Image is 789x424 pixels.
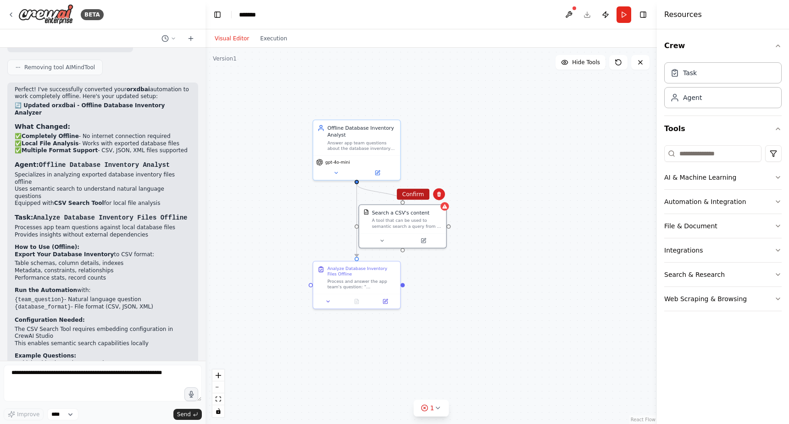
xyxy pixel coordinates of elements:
button: zoom out [212,381,224,393]
div: Crew [664,59,782,116]
strong: Run the Automation [15,287,77,293]
div: Search a CSV's content [372,209,430,216]
div: Version 1 [213,55,237,62]
h3: : [15,160,191,170]
span: Hide Tools [572,59,600,66]
div: Analyze Database Inventory Files OfflineProcess and answer the app team's question: "{team_questi... [312,261,401,309]
span: Send [177,411,191,418]
button: Send [173,409,202,420]
span: 1 [430,403,434,413]
g: Edge from a5376263-5641-4dcf-89a2-18d9bce0349f to 19c6b7ec-e15e-4fee-a8ff-53b75a5e7b57 [353,184,406,200]
button: Open in side panel [403,237,443,245]
li: Provides insights without external dependencies [15,231,191,239]
div: Task [683,68,697,77]
code: {database_format} [15,304,71,310]
li: - File format (CSV, JSON, XML) [15,303,191,311]
li: Specializes in analyzing exported database inventory files offline [15,171,191,186]
strong: Multiple Format Support [22,147,98,154]
code: {team_question} [15,297,64,303]
span: Removing tool AIMindTool [24,64,95,71]
button: Hide right sidebar [637,8,650,21]
button: Search & Research [664,263,782,286]
strong: Export Your Database Inventory [15,251,114,258]
code: Offline Database Inventory Analyst [39,161,170,169]
strong: Local File Analysis [22,140,78,147]
span: gpt-4o-mini [325,160,350,165]
button: No output available [342,297,372,305]
div: Tools [664,142,782,319]
button: Improve [4,408,44,420]
strong: 🔄 Updated orxdbai - Offline Database Inventory Analyzer [15,102,165,116]
strong: How to Use (Offline): [15,244,79,250]
div: BETA [81,9,104,20]
li: Equipped with for local file analysis [15,200,191,207]
button: fit view [212,393,224,405]
button: 1 [414,400,449,417]
p: with: [15,287,191,294]
button: Visual Editor [209,33,255,44]
button: Web Scraping & Browsing [664,287,782,311]
button: Open in side panel [373,297,397,305]
div: CSVSearchToolSearch a CSV's contentA tool that can be used to semantic search a query from a CSV'... [358,204,447,248]
strong: What Changed: [15,123,70,130]
a: React Flow attribution [631,417,656,422]
li: This enables semantic search capabilities locally [15,340,191,347]
img: CSVSearchTool [363,209,369,215]
strong: CSV Search Tool [54,200,104,206]
button: Hide Tools [556,55,606,70]
li: Processes app team questions against local database files [15,224,191,231]
button: zoom in [212,369,224,381]
img: Logo [18,4,73,25]
button: AI & Machine Learning [664,165,782,189]
p: Perfect! I've successfully converted your automation to work completely offline. Here's your upda... [15,86,191,100]
li: "Which tables have the most columns?" [15,360,191,367]
button: Crew [664,33,782,59]
strong: Configuration Needed: [15,317,85,323]
button: Switch to previous chat [158,33,180,44]
li: - Natural language question [15,296,191,304]
div: Answer app team questions about the database inventory using natural language queries against exp... [328,140,396,151]
div: React Flow controls [212,369,224,417]
strong: Completely Offline [22,133,79,139]
button: Execution [255,33,293,44]
button: Delete node [433,188,445,200]
div: Agent [683,93,702,102]
button: Open in side panel [357,169,397,177]
button: Click to speak your automation idea [184,387,198,401]
li: Metadata, constraints, relationships [15,267,191,275]
button: Start a new chat [183,33,198,44]
button: Confirm [397,189,429,200]
g: Edge from a5376263-5641-4dcf-89a2-18d9bce0349f to 03ffdae7-d038-4613-bdff-8041c13f3db3 [353,184,360,257]
button: File & Document [664,214,782,238]
li: Performance stats, record counts [15,275,191,282]
p: to CSV format: [15,251,191,259]
button: Automation & Integration [664,190,782,214]
p: ✅ - No internet connection required ✅ - Works with exported database files ✅ - CSV, JSON, XML fil... [15,133,191,154]
button: toggle interactivity [212,405,224,417]
nav: breadcrumb [239,10,261,19]
strong: Agent [15,161,36,168]
h4: Resources [664,9,702,20]
li: Table schemas, column details, indexes [15,260,191,267]
div: Analyze Database Inventory Files Offline [328,266,396,277]
div: Offline Database Inventory Analyst [328,125,396,139]
button: Integrations [664,238,782,262]
div: Process and answer the app team's question: "{team_question}" about the database inventory using ... [328,278,396,290]
strong: Example Questions: [15,352,76,359]
h3: : [15,213,191,222]
button: Tools [664,116,782,142]
strong: orxdbai [127,86,150,93]
div: Offline Database Inventory AnalystAnswer app team questions about the database inventory using na... [312,120,401,181]
li: The CSV Search Tool requires embedding configuration in CrewAI Studio [15,326,191,340]
div: A tool that can be used to semantic search a query from a CSV's content. [372,218,442,229]
button: Hide left sidebar [211,8,224,21]
li: Uses semantic search to understand natural language questions [15,186,191,200]
strong: Task [15,214,31,221]
code: Analyze Database Inventory Files Offline [33,214,187,221]
span: Improve [17,411,39,418]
